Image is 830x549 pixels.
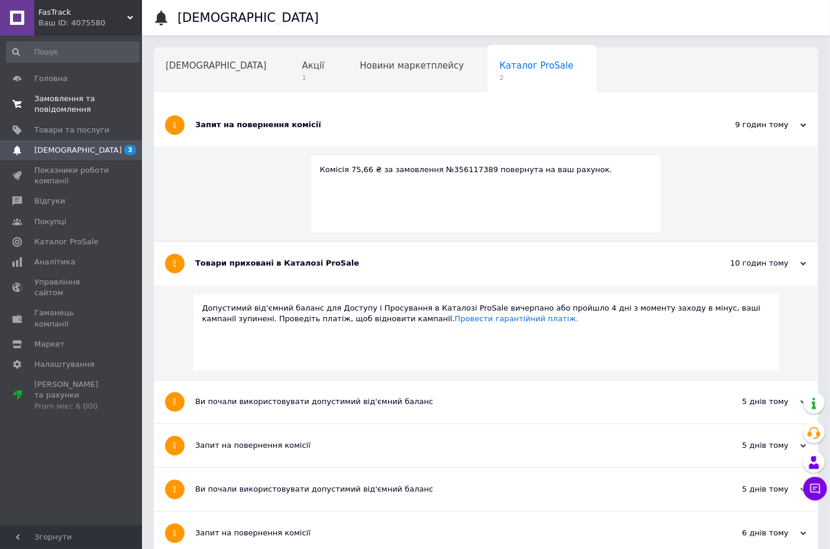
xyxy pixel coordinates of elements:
span: Аналітика [34,257,75,267]
div: Допустимий від'ємний баланс для Доступу і Просування в Каталозі ProSale вичерпано або пройшло 4 д... [202,303,770,324]
div: Товари приховані в Каталозі ProSale [195,258,688,269]
span: Маркет [34,339,64,350]
span: 1 [302,73,325,82]
span: 2 [499,73,573,82]
span: Акції [302,60,325,71]
span: [DEMOGRAPHIC_DATA] [34,145,122,156]
div: 5 днів тому [688,484,806,495]
span: Покупці [34,217,66,227]
span: Відгуки [34,196,65,206]
h1: [DEMOGRAPHIC_DATA] [177,11,319,25]
button: Чат з покупцем [803,477,827,500]
span: Новини маркетплейсу [360,60,464,71]
a: Провести гарантійний платіж. [455,314,579,323]
span: Замовлення та повідомлення [34,93,109,115]
div: 10 годин тому [688,258,806,269]
span: FasTrack [38,7,127,18]
div: Ви почали використовувати допустимий від'ємний баланс [195,484,688,495]
div: Prom мікс 6 000 [34,401,109,412]
div: 5 днів тому [688,440,806,451]
input: Пошук [6,41,140,63]
div: 6 днів тому [688,528,806,538]
div: Запит на повернення комісії [195,440,688,451]
div: 9 годин тому [688,120,806,130]
div: Запит на повернення комісії [195,528,688,538]
div: Запит на повернення комісії [195,120,688,130]
span: [PERSON_NAME] та рахунки [34,379,109,412]
span: Товари та послуги [34,125,109,135]
span: Налаштування [34,359,95,370]
div: Комісія 75,66 ₴ за замовлення №356117389 повернута на ваш рахунок. [320,164,653,175]
span: 3 [124,145,136,155]
span: Каталог ProSale [499,60,573,71]
span: Головна [34,73,67,84]
span: Управління сайтом [34,277,109,298]
span: [DEMOGRAPHIC_DATA] [166,60,267,71]
span: Гаманець компанії [34,308,109,329]
div: 5 днів тому [688,396,806,407]
div: Ваш ID: 4075580 [38,18,142,28]
div: Ви почали використовувати допустимий від'ємний баланс [195,396,688,407]
span: Показники роботи компанії [34,165,109,186]
span: Каталог ProSale [34,237,98,247]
